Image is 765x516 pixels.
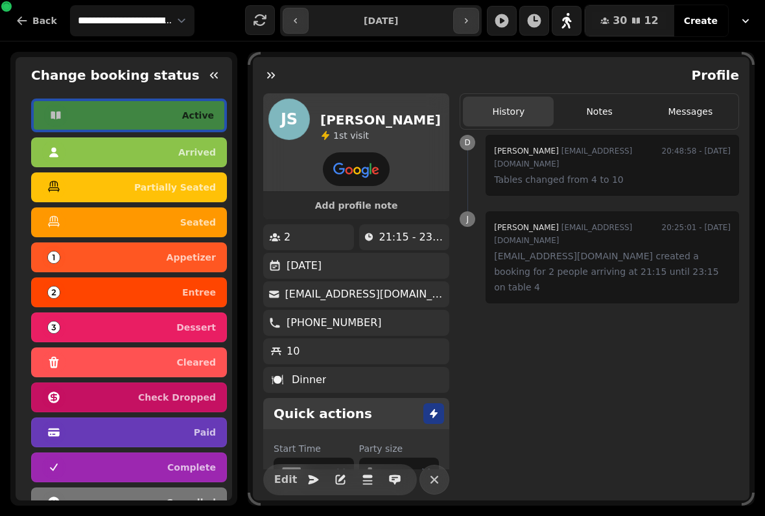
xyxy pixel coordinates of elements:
p: Dinner [292,372,326,388]
p: partially seated [134,183,216,192]
p: appetizer [167,253,216,262]
p: 10 [287,344,300,359]
div: [EMAIL_ADDRESS][DOMAIN_NAME] [494,220,651,248]
span: [PERSON_NAME] [494,223,559,232]
span: 30 [613,16,627,26]
button: complete [31,452,227,482]
span: 1 [333,130,339,141]
p: dessert [176,323,216,332]
button: dessert [31,312,227,342]
button: History [463,97,554,126]
span: Back [32,16,57,25]
button: arrived [31,137,227,167]
button: paid [31,417,227,447]
h2: Quick actions [274,405,372,423]
button: entree [31,277,227,307]
p: cleared [177,358,216,367]
h2: Change booking status [26,66,200,84]
p: Tables changed from 4 to 10 [494,172,731,187]
button: Messages [645,97,736,126]
p: [EMAIL_ADDRESS][DOMAIN_NAME] created a booking for 2 people arriving at 21:15 until 23:15 on table 4 [494,248,731,295]
span: JS [281,111,298,127]
p: visit [333,129,369,142]
h2: Profile [686,66,739,84]
p: seated [180,218,216,227]
span: [PERSON_NAME] [494,147,559,156]
button: Add profile note [268,197,444,214]
button: seated [31,207,227,237]
span: 12 [644,16,658,26]
p: cancelled [166,498,216,507]
time: 20:48:58 - [DATE] [662,143,731,172]
p: active [182,111,214,120]
button: check dropped [31,382,227,412]
p: [EMAIL_ADDRESS][DOMAIN_NAME] [285,287,445,302]
button: partially seated [31,172,227,202]
button: Create [674,5,728,36]
button: appetizer [31,242,227,272]
label: Party size [359,442,440,455]
button: Notes [554,97,644,126]
button: active [31,99,227,132]
h2: [PERSON_NAME] [320,111,441,129]
span: st [339,130,350,141]
button: Back [5,5,67,36]
p: entree [182,288,216,297]
span: Add profile note [279,201,434,210]
p: complete [167,463,216,472]
p: 2 [284,229,290,245]
p: [PHONE_NUMBER] [287,315,382,331]
p: paid [194,428,216,437]
span: Create [684,16,718,25]
span: D [465,139,471,147]
p: arrived [178,148,216,157]
button: Edit [273,467,299,493]
span: Edit [278,475,294,485]
button: 3012 [585,5,674,36]
time: 20:25:01 - [DATE] [662,220,731,248]
span: J [466,215,469,223]
button: cleared [31,347,227,377]
p: check dropped [138,393,216,402]
p: [DATE] [287,258,322,274]
p: 21:15 - 23:15 [379,229,444,245]
div: [EMAIL_ADDRESS][DOMAIN_NAME] [494,143,651,172]
p: 🍽️ [271,372,284,388]
label: Start Time [274,442,354,455]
